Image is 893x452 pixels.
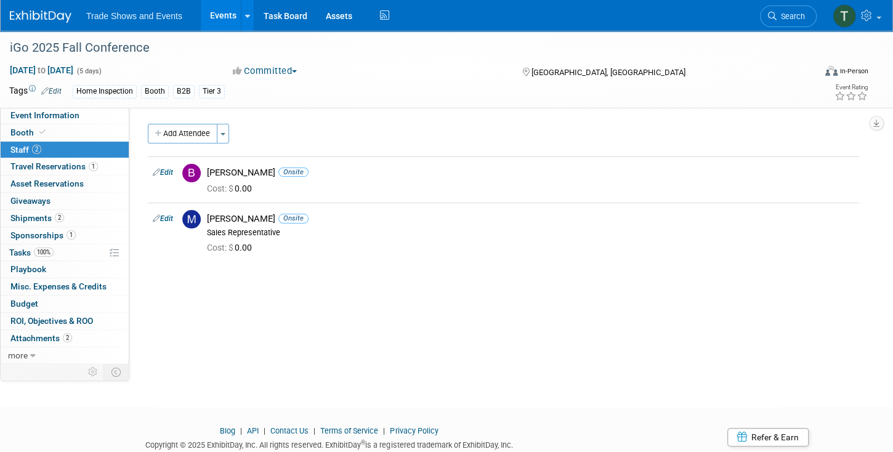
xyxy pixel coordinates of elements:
[207,184,257,193] span: 0.00
[247,426,259,435] a: API
[1,142,129,158] a: Staff2
[9,65,74,76] span: [DATE] [DATE]
[41,87,62,95] a: Edit
[839,67,868,76] div: In-Person
[10,127,48,137] span: Booth
[1,278,129,295] a: Misc. Expenses & Credits
[220,426,235,435] a: Blog
[310,426,318,435] span: |
[1,158,129,175] a: Travel Reservations1
[531,68,685,77] span: [GEOGRAPHIC_DATA], [GEOGRAPHIC_DATA]
[73,85,137,98] div: Home Inspection
[148,124,217,143] button: Add Attendee
[9,84,62,99] td: Tags
[741,64,869,83] div: Event Format
[1,210,129,227] a: Shipments2
[10,161,98,171] span: Travel Reservations
[760,6,817,27] a: Search
[207,243,257,252] span: 0.00
[63,333,72,342] span: 2
[36,65,47,75] span: to
[237,426,245,435] span: |
[1,124,129,141] a: Booth
[1,296,129,312] a: Budget
[10,281,107,291] span: Misc. Expenses & Credits
[10,230,76,240] span: Sponsorships
[9,437,649,451] div: Copyright © 2025 ExhibitDay, Inc. All rights reserved. ExhibitDay is a registered trademark of Ex...
[1,330,129,347] a: Attachments2
[173,85,195,98] div: B2B
[1,107,129,124] a: Event Information
[320,426,378,435] a: Terms of Service
[1,313,129,329] a: ROI, Objectives & ROO
[86,11,182,21] span: Trade Shows and Events
[6,37,795,59] div: iGo 2025 Fall Conference
[1,244,129,261] a: Tasks100%
[825,66,838,76] img: Format-Inperson.png
[10,145,41,155] span: Staff
[1,193,129,209] a: Giveaways
[89,162,98,171] span: 1
[1,261,129,278] a: Playbook
[10,196,51,206] span: Giveaways
[10,316,93,326] span: ROI, Objectives & ROO
[270,426,309,435] a: Contact Us
[278,167,309,177] span: Onsite
[1,227,129,244] a: Sponsorships1
[833,4,856,28] img: Tiff Wagner
[10,213,64,223] span: Shipments
[361,439,365,446] sup: ®
[10,264,46,274] span: Playbook
[1,347,129,364] a: more
[207,167,854,179] div: [PERSON_NAME]
[67,230,76,240] span: 1
[141,85,169,98] div: Booth
[228,65,302,78] button: Committed
[727,428,809,446] a: Refer & Earn
[834,84,868,91] div: Event Rating
[278,214,309,223] span: Onsite
[39,129,46,135] i: Booth reservation complete
[10,110,79,120] span: Event Information
[104,364,129,380] td: Toggle Event Tabs
[10,333,72,343] span: Attachments
[76,67,102,75] span: (5 days)
[207,243,235,252] span: Cost: $
[182,210,201,228] img: M.jpg
[1,176,129,192] a: Asset Reservations
[83,364,104,380] td: Personalize Event Tab Strip
[153,214,173,223] a: Edit
[10,299,38,309] span: Budget
[8,350,28,360] span: more
[777,12,805,21] span: Search
[55,213,64,222] span: 2
[261,426,269,435] span: |
[9,248,54,257] span: Tasks
[10,179,84,188] span: Asset Reservations
[34,248,54,257] span: 100%
[182,164,201,182] img: B.jpg
[207,184,235,193] span: Cost: $
[207,228,854,238] div: Sales Representative
[10,10,71,23] img: ExhibitDay
[380,426,388,435] span: |
[207,213,854,225] div: [PERSON_NAME]
[153,168,173,177] a: Edit
[32,145,41,154] span: 2
[199,85,225,98] div: Tier 3
[390,426,438,435] a: Privacy Policy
